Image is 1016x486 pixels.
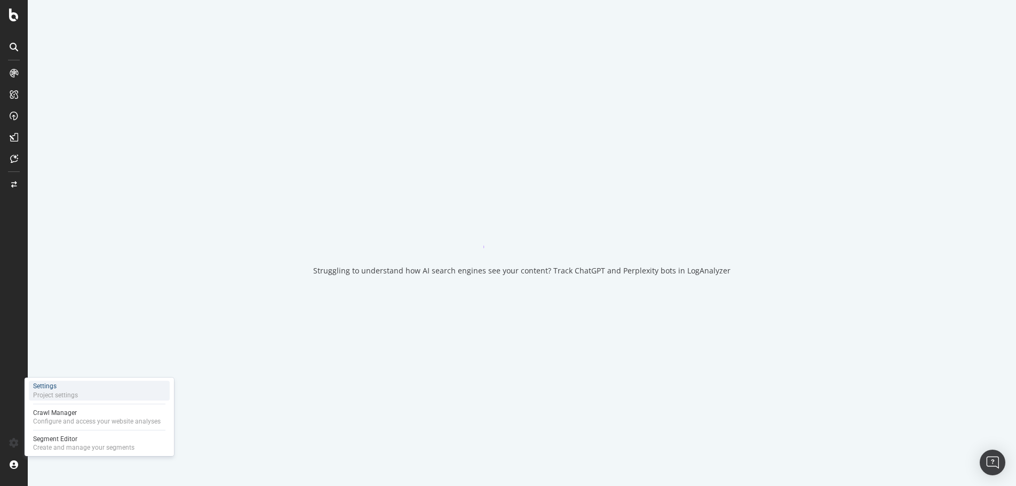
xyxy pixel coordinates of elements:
div: Settings [33,382,78,391]
div: Segment Editor [33,435,134,443]
div: Struggling to understand how AI search engines see your content? Track ChatGPT and Perplexity bot... [313,265,731,276]
div: Open Intercom Messenger [980,450,1005,475]
a: Segment EditorCreate and manage your segments [29,434,170,453]
div: Create and manage your segments [33,443,134,452]
div: Crawl Manager [33,409,161,417]
div: Configure and access your website analyses [33,417,161,426]
div: animation [483,210,560,248]
div: Project settings [33,391,78,399]
a: SettingsProject settings [29,381,170,401]
a: Crawl ManagerConfigure and access your website analyses [29,407,170,427]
